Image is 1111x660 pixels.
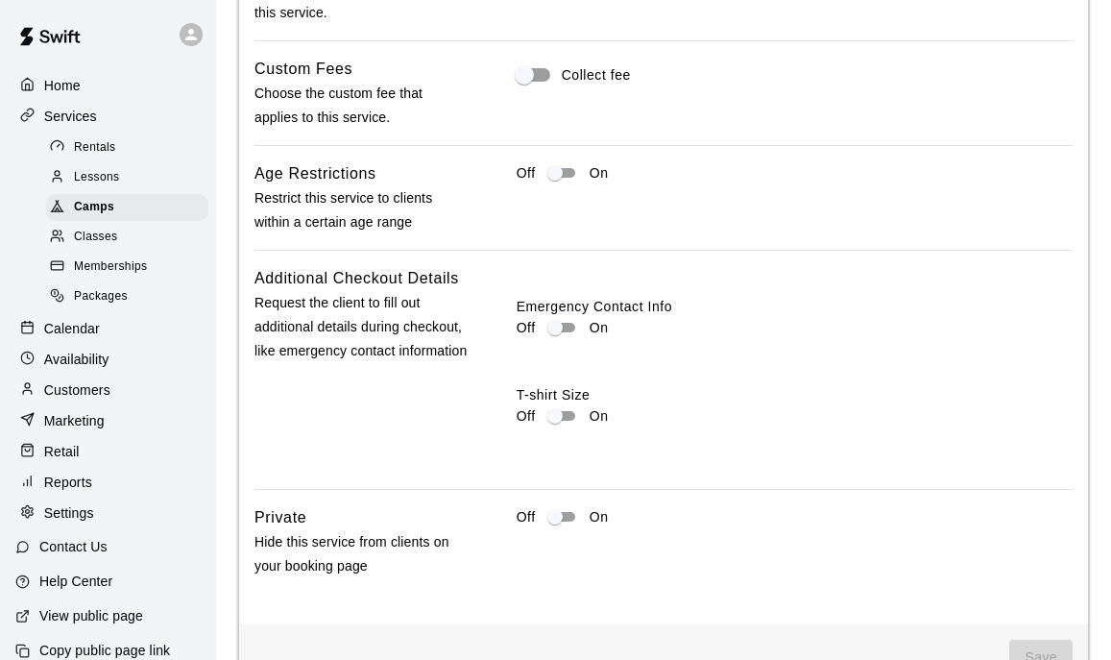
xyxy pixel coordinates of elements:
[254,530,468,578] p: Hide this service from clients on your booking page
[517,406,536,427] p: Off
[74,168,120,187] span: Lessons
[517,318,536,338] p: Off
[517,385,1073,404] label: T-shirt Size
[562,65,631,86] span: Collect fee
[15,499,201,527] a: Settings
[15,437,201,466] a: Retail
[44,411,105,430] p: Marketing
[39,537,108,556] p: Contact Us
[254,161,376,186] h6: Age Restrictions
[590,507,609,527] p: On
[15,71,201,100] a: Home
[44,107,97,126] p: Services
[15,468,201,497] a: Reports
[590,163,609,183] p: On
[15,314,201,343] a: Calendar
[74,257,147,277] span: Memberships
[39,606,143,625] p: View public page
[254,57,352,82] h6: Custom Fees
[74,287,128,306] span: Packages
[46,282,216,312] a: Packages
[39,572,112,591] p: Help Center
[46,223,216,253] a: Classes
[46,164,208,191] div: Lessons
[46,162,216,192] a: Lessons
[46,193,216,223] a: Camps
[15,102,201,131] a: Services
[46,254,208,281] div: Memberships
[46,283,208,310] div: Packages
[39,641,170,660] p: Copy public page link
[517,507,536,527] p: Off
[254,82,468,130] p: Choose the custom fee that applies to this service.
[44,380,110,400] p: Customers
[46,133,216,162] a: Rentals
[517,163,536,183] p: Off
[254,291,468,364] p: Request the client to fill out additional details during checkout, like emergency contact informa...
[254,186,468,234] p: Restrict this service to clients within a certain age range
[15,376,201,404] a: Customers
[44,503,94,523] p: Settings
[46,224,208,251] div: Classes
[46,253,216,282] a: Memberships
[517,297,1073,316] label: Emergency Contact Info
[46,134,208,161] div: Rentals
[15,345,201,374] a: Availability
[254,505,306,530] h6: Private
[44,350,109,369] p: Availability
[254,266,459,291] h6: Additional Checkout Details
[44,442,80,461] p: Retail
[74,138,116,158] span: Rentals
[590,406,609,427] p: On
[15,406,201,435] a: Marketing
[46,194,208,221] div: Camps
[44,319,100,338] p: Calendar
[44,76,81,95] p: Home
[74,198,114,217] span: Camps
[590,318,609,338] p: On
[44,473,92,492] p: Reports
[74,228,117,247] span: Classes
